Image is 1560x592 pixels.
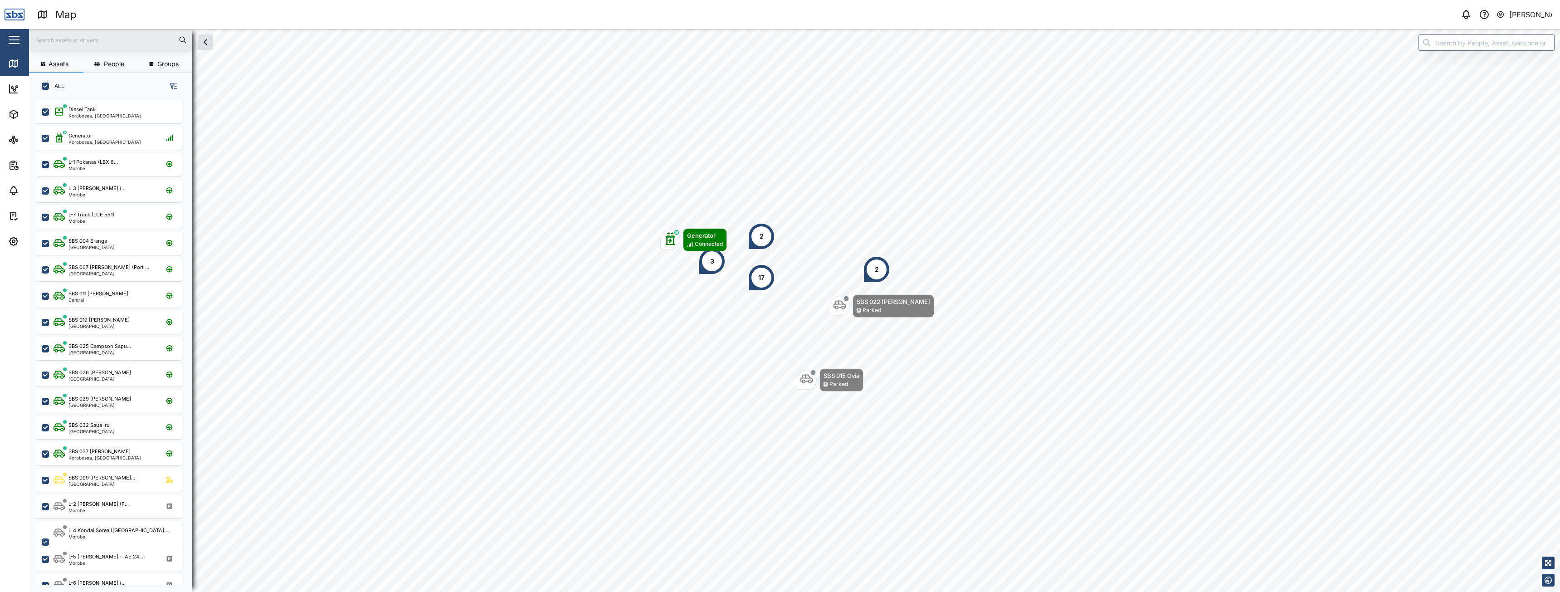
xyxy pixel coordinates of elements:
div: Dashboard [24,84,64,94]
div: L-5 [PERSON_NAME] - IAE 24... [68,553,143,561]
div: Reports [24,160,54,170]
div: [GEOGRAPHIC_DATA] [68,403,131,407]
div: Korobosea, [GEOGRAPHIC_DATA] [68,455,141,460]
div: Map marker [797,368,863,391]
div: SBS 029 [PERSON_NAME] [68,395,131,403]
div: SBS 022 [PERSON_NAME] [857,297,930,306]
div: L-2 [PERSON_NAME] (F... [68,500,129,508]
div: [GEOGRAPHIC_DATA] [68,324,130,328]
div: 17 [758,273,765,283]
div: Korobosea, [GEOGRAPHIC_DATA] [68,140,141,144]
div: Generator [68,132,92,140]
div: SBS 019 [PERSON_NAME] [68,316,130,324]
div: 2 [760,231,764,241]
div: Map [55,7,77,23]
div: grid [36,97,192,585]
div: SBS 011 [PERSON_NAME] [68,290,128,298]
div: Morobe [68,192,126,197]
div: SBS 026 [PERSON_NAME] [68,369,131,377]
div: [GEOGRAPHIC_DATA] [68,429,115,434]
div: [GEOGRAPHIC_DATA] [68,271,149,276]
div: Parked [829,380,848,389]
div: Morobe [68,508,129,513]
div: Sites [24,135,45,145]
div: Settings [24,236,56,246]
div: Connected [695,240,723,249]
div: [GEOGRAPHIC_DATA] [68,350,131,355]
label: ALL [49,83,64,90]
div: SBS 015 Ovia [824,371,859,380]
canvas: Map [29,29,1560,592]
div: SBS 004 Eranga [68,237,107,245]
img: Main Logo [5,5,24,24]
div: Central [68,298,128,302]
div: Parked [863,306,881,315]
div: Assets [24,109,52,119]
div: SBS 037 [PERSON_NAME] [68,448,131,455]
div: 2 [875,264,879,274]
div: Map marker [748,264,775,291]
div: [PERSON_NAME] [1509,9,1553,20]
div: Morobe [68,561,143,565]
input: Search assets or drivers [34,33,187,47]
div: Morobe [68,166,118,171]
div: Morobe [68,534,168,539]
div: SBS 025 Campson Sapu... [68,342,131,350]
div: L-3 [PERSON_NAME] (... [68,185,126,192]
div: Tasks [24,211,49,221]
div: [GEOGRAPHIC_DATA] [68,482,135,486]
div: L-6 [PERSON_NAME] (... [68,579,126,587]
div: Generator [687,231,723,240]
div: L-4 Kondai Sorea ([GEOGRAPHIC_DATA]... [68,527,168,534]
div: Korobosea, [GEOGRAPHIC_DATA] [68,113,141,118]
div: Morobe [68,219,114,223]
div: SBS 032 Saua Iru [68,421,110,429]
div: Map marker [660,228,727,251]
span: People [104,61,124,67]
div: Diesel Tank [68,106,96,113]
div: [GEOGRAPHIC_DATA] [68,377,131,381]
div: SBS 009 [PERSON_NAME]... [68,474,135,482]
span: Groups [157,61,179,67]
span: Assets [49,61,68,67]
input: Search by People, Asset, Geozone or Place [1419,34,1555,51]
button: [PERSON_NAME] [1496,8,1553,21]
div: L-1 Pokanas (LBX 8... [68,158,118,166]
div: SBS 007 [PERSON_NAME] (Port ... [68,264,149,271]
div: Map [24,59,44,68]
div: Map marker [748,223,775,250]
div: [GEOGRAPHIC_DATA] [68,245,115,250]
div: L-7 Truck (LCE 551) [68,211,114,219]
div: Alarms [24,186,52,196]
div: Map marker [830,294,934,318]
div: 3 [710,256,714,266]
div: Map marker [698,248,726,275]
div: Map marker [863,256,890,283]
